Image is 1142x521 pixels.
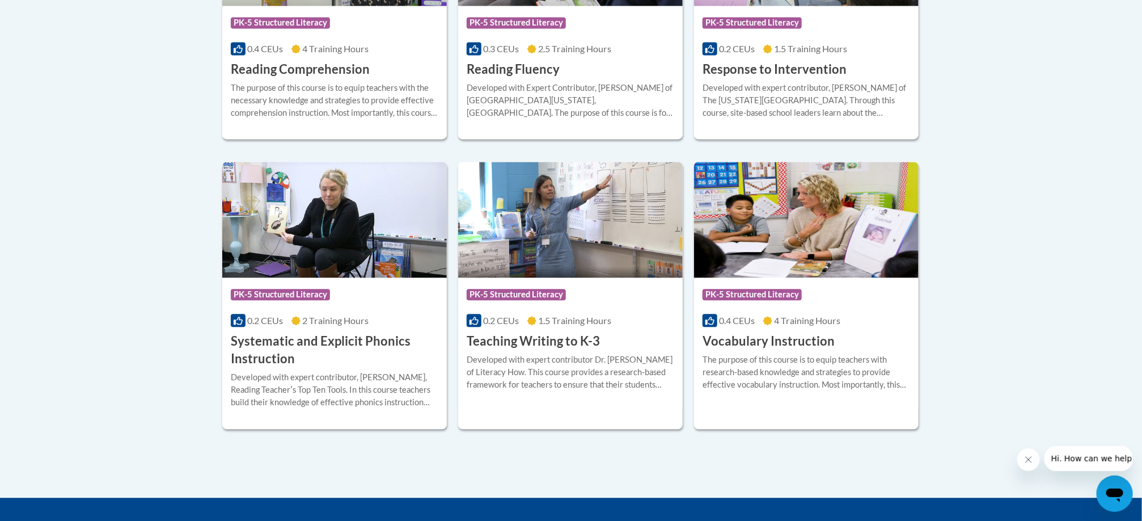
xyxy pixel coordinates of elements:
[467,82,674,119] div: Developed with Expert Contributor, [PERSON_NAME] of [GEOGRAPHIC_DATA][US_STATE], [GEOGRAPHIC_DATA...
[703,289,802,300] span: PK-5 Structured Literacy
[458,162,683,278] img: Course Logo
[538,43,611,54] span: 2.5 Training Hours
[703,333,835,350] h3: Vocabulary Instruction
[247,315,283,326] span: 0.2 CEUs
[222,162,447,278] img: Course Logo
[703,82,910,119] div: Developed with expert contributor, [PERSON_NAME] of The [US_STATE][GEOGRAPHIC_DATA]. Through this...
[458,162,683,428] a: Course LogoPK-5 Structured Literacy0.2 CEUs1.5 Training Hours Teaching Writing to K-3Developed wi...
[774,43,847,54] span: 1.5 Training Hours
[483,315,519,326] span: 0.2 CEUs
[1044,446,1133,471] iframe: Message from company
[222,162,447,428] a: Course LogoPK-5 Structured Literacy0.2 CEUs2 Training Hours Systematic and Explicit Phonics Instr...
[1097,476,1133,512] iframe: Button to launch messaging window
[538,315,611,326] span: 1.5 Training Hours
[703,61,847,78] h3: Response to Intervention
[467,354,674,391] div: Developed with expert contributor Dr. [PERSON_NAME] of Literacy How. This course provides a resea...
[483,43,519,54] span: 0.3 CEUs
[694,162,919,428] a: Course LogoPK-5 Structured Literacy0.4 CEUs4 Training Hours Vocabulary InstructionThe purpose of ...
[7,8,92,17] span: Hi. How can we help?
[703,354,910,391] div: The purpose of this course is to equip teachers with research-based knowledge and strategies to p...
[703,17,802,28] span: PK-5 Structured Literacy
[247,43,283,54] span: 0.4 CEUs
[774,315,840,326] span: 4 Training Hours
[231,17,330,28] span: PK-5 Structured Literacy
[1017,448,1040,471] iframe: Close message
[467,333,600,350] h3: Teaching Writing to K-3
[231,289,330,300] span: PK-5 Structured Literacy
[719,315,755,326] span: 0.4 CEUs
[694,162,919,278] img: Course Logo
[302,43,369,54] span: 4 Training Hours
[467,17,566,28] span: PK-5 Structured Literacy
[231,371,438,409] div: Developed with expert contributor, [PERSON_NAME], Reading Teacherʹs Top Ten Tools. In this course...
[302,315,369,326] span: 2 Training Hours
[467,61,560,78] h3: Reading Fluency
[467,289,566,300] span: PK-5 Structured Literacy
[231,333,438,368] h3: Systematic and Explicit Phonics Instruction
[719,43,755,54] span: 0.2 CEUs
[231,61,370,78] h3: Reading Comprehension
[231,82,438,119] div: The purpose of this course is to equip teachers with the necessary knowledge and strategies to pr...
